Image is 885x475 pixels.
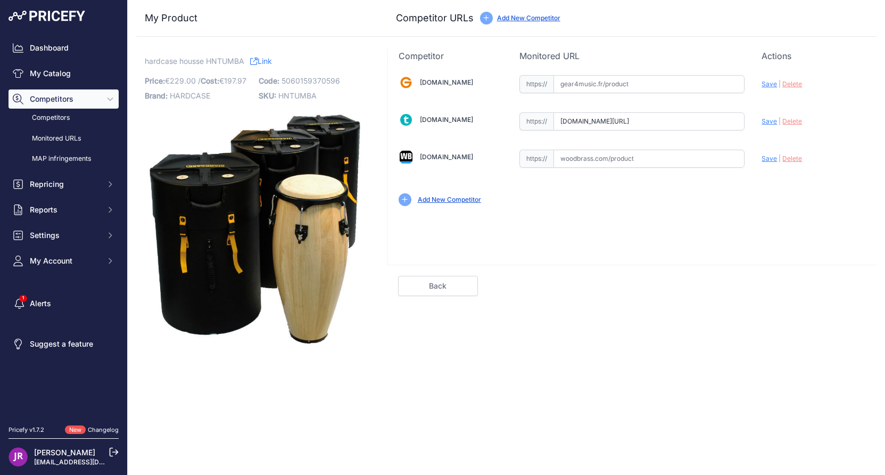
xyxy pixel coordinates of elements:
[519,50,745,62] p: Monitored URL
[259,76,279,85] span: Code:
[762,50,866,62] p: Actions
[30,230,100,241] span: Settings
[9,251,119,271] button: My Account
[762,117,777,125] span: Save
[553,75,745,93] input: gear4music.fr/product
[9,175,119,194] button: Repricing
[399,50,503,62] p: Competitor
[420,78,473,86] a: [DOMAIN_NAME]
[170,76,196,85] span: 229.00
[553,150,745,168] input: woodbrass.com/product
[398,276,478,296] a: Back
[30,256,100,266] span: My Account
[88,426,119,433] a: Changelog
[250,54,272,68] a: Link
[9,38,119,413] nav: Sidebar
[782,117,802,125] span: Delete
[519,75,553,93] span: https://
[418,195,481,203] a: Add New Competitor
[198,76,246,85] span: / €
[779,117,781,125] span: |
[259,91,276,100] span: SKU:
[497,14,560,22] a: Add New Competitor
[145,73,252,88] p: €
[9,294,119,313] a: Alerts
[145,11,366,26] h3: My Product
[145,54,244,68] span: hardcase housse HNTUMBA
[9,200,119,219] button: Reports
[782,80,802,88] span: Delete
[278,91,317,100] span: HNTUMBA
[34,458,145,466] a: [EMAIL_ADDRESS][DOMAIN_NAME]
[9,334,119,354] a: Suggest a feature
[30,94,100,104] span: Competitors
[9,425,44,435] div: Pricefy v1.7.2
[170,91,210,100] span: HARDCASE
[9,150,119,168] a: MAP infringements
[420,153,473,161] a: [DOMAIN_NAME]
[145,76,165,85] span: Price:
[224,76,246,85] span: 197.97
[30,179,100,190] span: Repricing
[9,226,119,245] button: Settings
[9,64,119,83] a: My Catalog
[762,80,777,88] span: Save
[779,80,781,88] span: |
[519,150,553,168] span: https://
[9,89,119,109] button: Competitors
[519,112,553,130] span: https://
[145,91,168,100] span: Brand:
[9,109,119,127] a: Competitors
[779,154,781,162] span: |
[30,204,100,215] span: Reports
[34,448,95,457] a: [PERSON_NAME]
[201,76,219,85] span: Cost:
[9,11,85,21] img: Pricefy Logo
[282,76,340,85] span: 5060159370596
[65,425,86,435] span: New
[553,112,745,130] input: thomann.fr/product
[9,129,119,148] a: Monitored URLs
[9,38,119,58] a: Dashboard
[762,154,777,162] span: Save
[420,116,473,124] a: [DOMAIN_NAME]
[782,154,802,162] span: Delete
[396,11,474,26] h3: Competitor URLs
